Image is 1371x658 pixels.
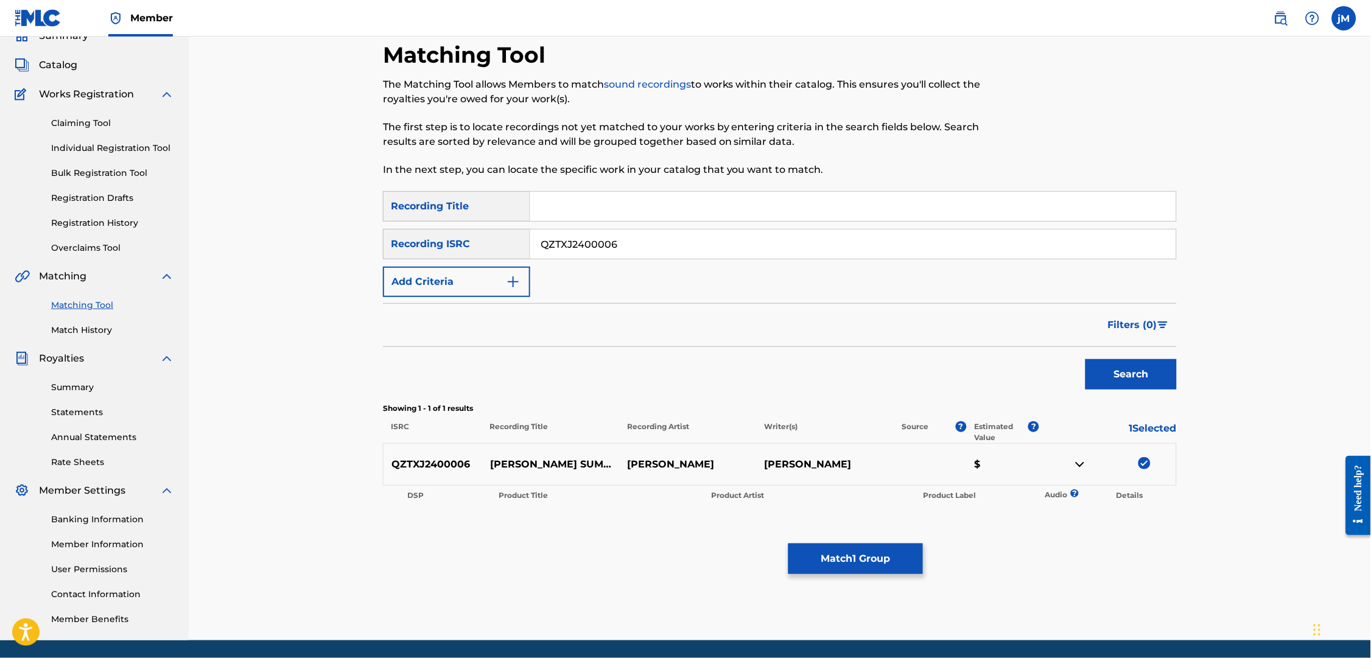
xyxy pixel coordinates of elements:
[383,421,482,443] p: ISRC
[383,77,994,107] p: The Matching Tool allows Members to match to works within their catalog. This ensures you'll coll...
[51,406,174,419] a: Statements
[383,403,1177,414] p: Showing 1 - 1 of 1 results
[160,87,174,102] img: expand
[51,192,174,205] a: Registration Drafts
[51,538,174,551] a: Member Information
[975,421,1028,443] p: Estimated Value
[383,191,1177,396] form: Search Form
[1138,457,1151,469] img: deselect
[1038,489,1053,500] p: Audio
[1108,318,1157,332] span: Filters ( 0 )
[51,456,174,469] a: Rate Sheets
[39,87,134,102] span: Works Registration
[383,163,994,177] p: In the next step, you can locate the specific work in your catalog that you want to match.
[51,513,174,526] a: Banking Information
[15,269,30,284] img: Matching
[956,421,967,432] span: ?
[51,117,174,130] a: Claiming Tool
[604,79,691,90] a: sound recordings
[108,11,123,26] img: Top Rightsholder
[1099,487,1160,504] th: Details
[788,544,923,574] button: Match1 Group
[492,487,703,504] th: Product Title
[51,242,174,254] a: Overclaims Tool
[39,351,84,366] span: Royalties
[160,351,174,366] img: expand
[966,457,1039,472] p: $
[1274,11,1288,26] img: search
[51,563,174,576] a: User Permissions
[1039,421,1177,443] p: 1 Selected
[160,483,174,498] img: expand
[756,421,894,443] p: Writer(s)
[902,421,929,443] p: Source
[384,457,482,472] p: QZTXJ2400006
[1075,489,1075,497] span: ?
[1338,445,1371,546] iframe: Resource Center
[51,431,174,444] a: Annual Statements
[51,217,174,229] a: Registration History
[1085,359,1177,390] button: Search
[51,613,174,626] a: Member Benefits
[1101,310,1177,340] button: Filters (0)
[916,487,1037,504] th: Product Label
[383,120,994,149] p: The first step is to locate recordings not yet matched to your works by entering criteria in the ...
[51,381,174,394] a: Summary
[1073,457,1087,472] img: contract
[1305,11,1320,26] img: help
[400,487,491,504] th: DSP
[619,421,757,443] p: Recording Artist
[39,483,125,498] span: Member Settings
[1314,612,1321,648] div: Drag
[39,58,77,72] span: Catalog
[51,324,174,337] a: Match History
[15,351,29,366] img: Royalties
[1300,6,1325,30] div: Help
[506,275,521,289] img: 9d2ae6d4665cec9f34b9.svg
[15,58,77,72] a: CatalogCatalog
[39,269,86,284] span: Matching
[1028,421,1039,432] span: ?
[15,58,29,72] img: Catalog
[51,588,174,601] a: Contact Information
[160,269,174,284] img: expand
[51,167,174,180] a: Bulk Registration Tool
[15,9,61,27] img: MLC Logo
[1310,600,1371,658] iframe: Chat Widget
[15,483,29,498] img: Member Settings
[130,11,173,25] span: Member
[15,87,30,102] img: Works Registration
[482,421,619,443] p: Recording Title
[383,267,530,297] button: Add Criteria
[704,487,915,504] th: Product Artist
[15,29,88,43] a: SummarySummary
[1332,6,1356,30] div: User Menu
[383,41,552,69] h2: Matching Tool
[1269,6,1293,30] a: Public Search
[51,142,174,155] a: Individual Registration Tool
[51,299,174,312] a: Matching Tool
[482,457,619,472] p: [PERSON_NAME] SUMMER 55TH ANNIVERSARY EDITION
[757,457,894,472] p: [PERSON_NAME]
[1158,321,1168,329] img: filter
[619,457,756,472] p: [PERSON_NAME]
